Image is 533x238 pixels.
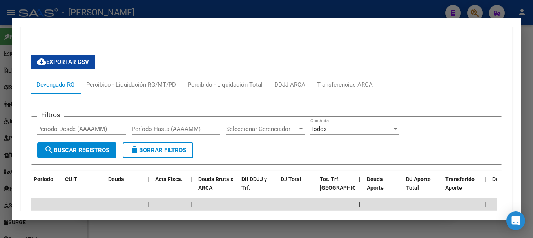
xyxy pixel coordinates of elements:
[238,171,277,205] datatable-header-cell: Dif DDJJ y Trf.
[187,171,195,205] datatable-header-cell: |
[195,171,238,205] datatable-header-cell: Deuda Bruta x ARCA
[281,176,301,182] span: DJ Total
[105,171,144,205] datatable-header-cell: Deuda
[492,176,524,182] span: Deuda Contr.
[42,20,189,27] span: Aportes y Contribuciones del Afiliado: 20944063472
[31,55,95,69] button: Exportar CSV
[310,125,327,133] span: Todos
[445,176,475,191] span: Transferido Aporte
[37,111,64,119] h3: Filtros
[274,80,305,89] div: DDJJ ARCA
[198,176,233,191] span: Deuda Bruta x ARCA
[108,176,124,182] span: Deuda
[442,171,481,205] datatable-header-cell: Transferido Aporte
[155,176,183,182] span: Acta Fisca.
[36,80,74,89] div: Devengado RG
[31,171,62,205] datatable-header-cell: Período
[62,171,105,205] datatable-header-cell: CUIT
[130,145,139,154] mat-icon: delete
[37,57,46,66] mat-icon: cloud_download
[152,171,187,205] datatable-header-cell: Acta Fisca.
[147,176,149,182] span: |
[356,171,364,205] datatable-header-cell: |
[188,80,263,89] div: Percibido - Liquidación Total
[190,176,192,182] span: |
[320,176,373,191] span: Tot. Trf. [GEOGRAPHIC_DATA]
[481,171,489,205] datatable-header-cell: |
[65,176,77,182] span: CUIT
[403,171,442,205] datatable-header-cell: DJ Aporte Total
[37,58,89,65] span: Exportar CSV
[489,171,528,205] datatable-header-cell: Deuda Contr.
[123,142,193,158] button: Borrar Filtros
[37,142,116,158] button: Buscar Registros
[359,176,361,182] span: |
[367,176,384,191] span: Deuda Aporte
[34,176,53,182] span: Período
[241,176,267,191] span: Dif DDJJ y Trf.
[364,171,403,205] datatable-header-cell: Deuda Aporte
[484,201,486,207] span: |
[144,171,152,205] datatable-header-cell: |
[44,145,54,154] mat-icon: search
[317,80,373,89] div: Transferencias ARCA
[44,147,109,154] span: Buscar Registros
[406,176,431,191] span: DJ Aporte Total
[317,171,356,205] datatable-header-cell: Tot. Trf. Bruto
[226,125,297,133] span: Seleccionar Gerenciador
[147,201,149,207] span: |
[130,147,186,154] span: Borrar Filtros
[484,176,486,182] span: |
[359,201,361,207] span: |
[506,211,525,230] div: Open Intercom Messenger
[277,171,317,205] datatable-header-cell: DJ Total
[190,201,192,207] span: |
[86,80,176,89] div: Percibido - Liquidación RG/MT/PD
